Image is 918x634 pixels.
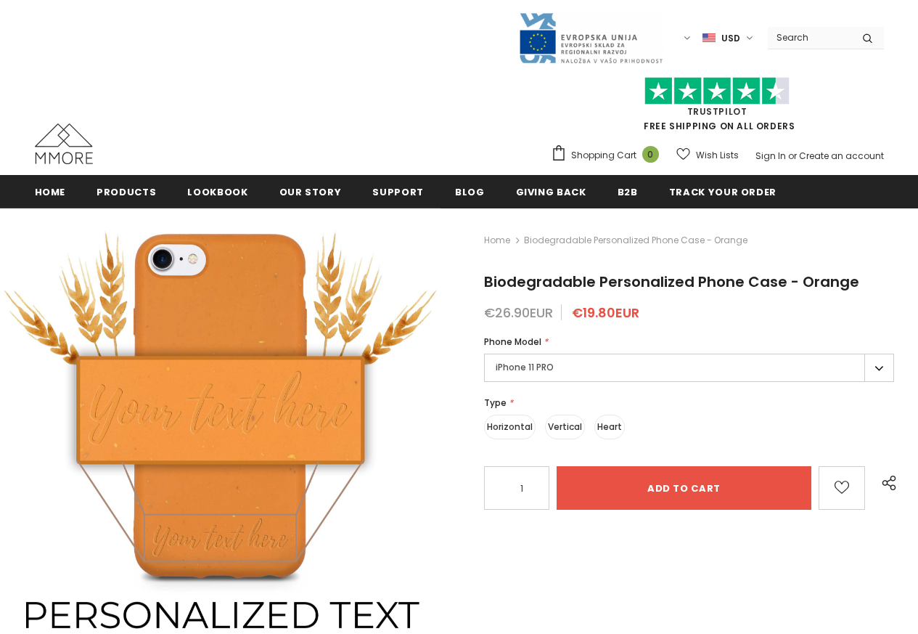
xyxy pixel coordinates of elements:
[372,185,424,199] span: support
[545,415,585,439] label: Vertical
[799,150,884,162] a: Create an account
[702,32,716,44] img: USD
[484,232,510,249] a: Home
[455,175,485,208] a: Blog
[35,175,66,208] a: Home
[516,185,586,199] span: Giving back
[571,148,636,163] span: Shopping Cart
[524,232,747,249] span: Biodegradable Personalized Phone Case - Orange
[557,466,811,510] input: Add to cart
[279,175,342,208] a: Our Story
[35,185,66,199] span: Home
[551,84,884,132] span: FREE SHIPPING ON ALL ORDERS
[572,304,639,322] span: €19.80EUR
[35,123,93,164] img: MMORE Cases
[721,31,740,46] span: USD
[755,150,786,162] a: Sign In
[279,185,342,199] span: Our Story
[97,185,156,199] span: Products
[187,175,247,208] a: Lookbook
[669,185,776,199] span: Track your order
[788,150,797,162] span: or
[768,27,851,48] input: Search Site
[455,185,485,199] span: Blog
[687,105,747,118] a: Trustpilot
[518,12,663,65] img: Javni Razpis
[372,175,424,208] a: support
[187,185,247,199] span: Lookbook
[97,175,156,208] a: Products
[669,175,776,208] a: Track your order
[696,148,739,163] span: Wish Lists
[484,304,553,322] span: €26.90EUR
[516,175,586,208] a: Giving back
[551,145,666,166] a: Shopping Cart 0
[484,415,536,439] label: Horizontal
[484,272,859,292] span: Biodegradable Personalized Phone Case - Orange
[618,185,638,199] span: B2B
[642,146,659,163] span: 0
[484,336,541,348] span: Phone Model
[644,77,790,105] img: Trust Pilot Stars
[676,142,739,168] a: Wish Lists
[518,31,663,44] a: Javni Razpis
[484,354,894,382] label: iPhone 11 PRO
[618,175,638,208] a: B2B
[484,397,507,409] span: Type
[594,415,625,439] label: Heart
